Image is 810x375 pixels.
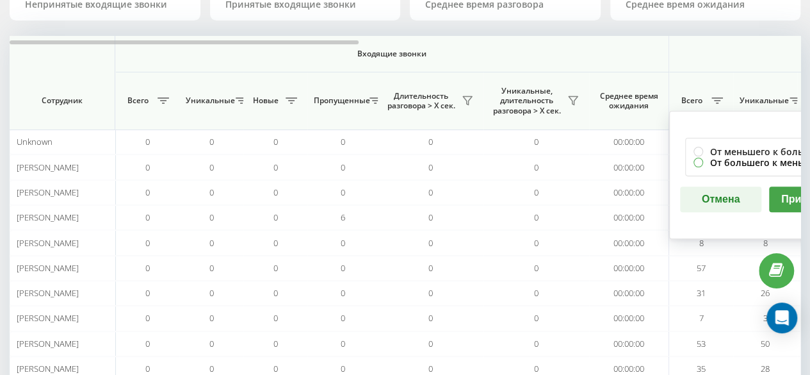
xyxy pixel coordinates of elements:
[273,312,278,324] span: 0
[699,237,704,249] span: 8
[428,162,433,173] span: 0
[145,312,150,324] span: 0
[17,312,79,324] span: [PERSON_NAME]
[490,86,563,116] span: Уникальные, длительность разговора > Х сек.
[534,363,539,374] span: 0
[273,162,278,173] span: 0
[273,287,278,299] span: 0
[17,162,79,173] span: [PERSON_NAME]
[273,212,278,223] span: 0
[145,363,150,374] span: 0
[17,187,79,198] span: [PERSON_NAME]
[534,262,539,274] span: 0
[534,187,539,198] span: 0
[589,230,669,255] td: 00:00:00
[273,237,278,249] span: 0
[589,205,669,230] td: 00:00:00
[209,162,214,173] span: 0
[273,136,278,147] span: 0
[740,96,786,106] span: Уникальные
[17,136,53,147] span: Unknown
[697,287,706,299] span: 31
[341,136,345,147] span: 0
[589,331,669,356] td: 00:00:00
[17,287,79,299] span: [PERSON_NAME]
[273,363,278,374] span: 0
[763,237,768,249] span: 8
[314,96,366,106] span: Пропущенные
[599,91,659,111] span: Среднее время ожидания
[341,312,345,324] span: 0
[17,262,79,274] span: [PERSON_NAME]
[17,338,79,349] span: [PERSON_NAME]
[589,256,669,281] td: 00:00:00
[428,212,433,223] span: 0
[534,136,539,147] span: 0
[145,237,150,249] span: 0
[428,187,433,198] span: 0
[145,136,150,147] span: 0
[209,338,214,349] span: 0
[680,187,761,212] button: Отмена
[145,212,150,223] span: 0
[273,338,278,349] span: 0
[209,212,214,223] span: 0
[428,136,433,147] span: 0
[250,96,282,106] span: Новые
[273,187,278,198] span: 0
[209,237,214,249] span: 0
[20,96,104,106] span: Сотрудник
[341,262,345,274] span: 0
[589,154,669,179] td: 00:00:00
[341,162,345,173] span: 0
[384,91,458,111] span: Длительность разговора > Х сек.
[273,262,278,274] span: 0
[145,287,150,299] span: 0
[697,363,706,374] span: 35
[699,312,704,324] span: 7
[589,180,669,205] td: 00:00:00
[428,363,433,374] span: 0
[761,338,770,349] span: 50
[428,312,433,324] span: 0
[428,237,433,249] span: 0
[209,363,214,374] span: 0
[534,212,539,223] span: 0
[534,162,539,173] span: 0
[589,281,669,306] td: 00:00:00
[17,363,79,374] span: [PERSON_NAME]
[589,306,669,331] td: 00:00:00
[209,312,214,324] span: 0
[209,136,214,147] span: 0
[209,287,214,299] span: 0
[534,312,539,324] span: 0
[534,237,539,249] span: 0
[17,212,79,223] span: [PERSON_NAME]
[534,287,539,299] span: 0
[428,287,433,299] span: 0
[149,49,635,59] span: Входящие звонки
[145,262,150,274] span: 0
[763,312,768,324] span: 3
[676,96,708,106] span: Всего
[428,338,433,349] span: 0
[186,96,232,106] span: Уникальные
[341,338,345,349] span: 0
[341,363,345,374] span: 0
[209,262,214,274] span: 0
[341,287,345,299] span: 0
[428,262,433,274] span: 0
[145,187,150,198] span: 0
[589,129,669,154] td: 00:00:00
[697,262,706,274] span: 57
[209,187,214,198] span: 0
[534,338,539,349] span: 0
[761,287,770,299] span: 26
[17,237,79,249] span: [PERSON_NAME]
[122,96,154,106] span: Всего
[761,363,770,374] span: 28
[341,187,345,198] span: 0
[697,338,706,349] span: 53
[341,237,345,249] span: 0
[145,338,150,349] span: 0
